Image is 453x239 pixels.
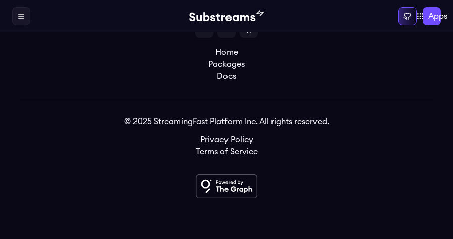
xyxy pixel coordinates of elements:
div: © 2025 StreamingFast Platform Inc. All rights reserved. [124,115,329,128]
img: Substream's logo [189,10,264,22]
a: Privacy Policy [200,134,253,146]
a: Docs [208,70,245,83]
a: Terms of Service [196,146,258,158]
a: Packages [208,58,245,70]
span: Apps [428,10,447,22]
img: Powered by The Graph [196,174,258,198]
a: Home [208,46,245,58]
